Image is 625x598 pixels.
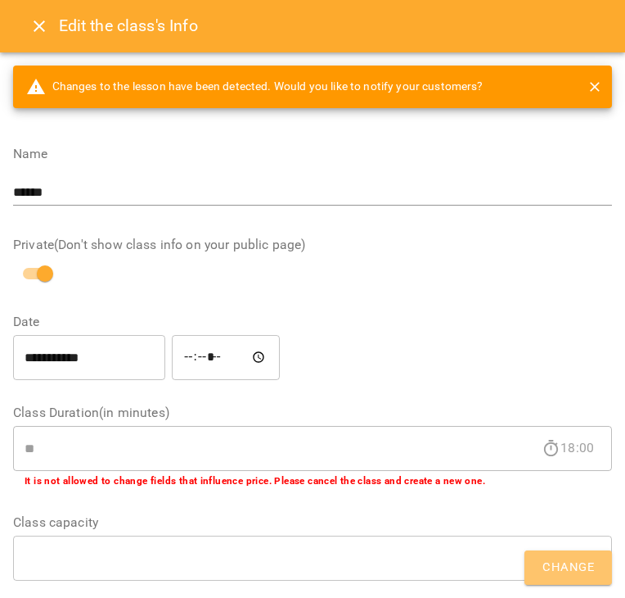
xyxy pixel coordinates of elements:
label: Name [13,147,612,161]
b: It is not allowed to change fields that influence price. Please cancel the class and create a new... [25,475,485,487]
span: Change [542,557,594,578]
label: Date [13,315,612,328]
label: Private(Don't show class info on your public page) [13,238,612,251]
button: close [584,76,605,97]
h6: Edit the class's Info [59,13,198,39]
label: Class Duration(in minutes) [13,406,612,419]
button: Close [20,7,59,46]
span: Changes to the lesson have been detected. Would you like to notify your customers? [26,77,483,97]
button: Change [524,550,612,585]
label: Class capacity [13,516,612,529]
